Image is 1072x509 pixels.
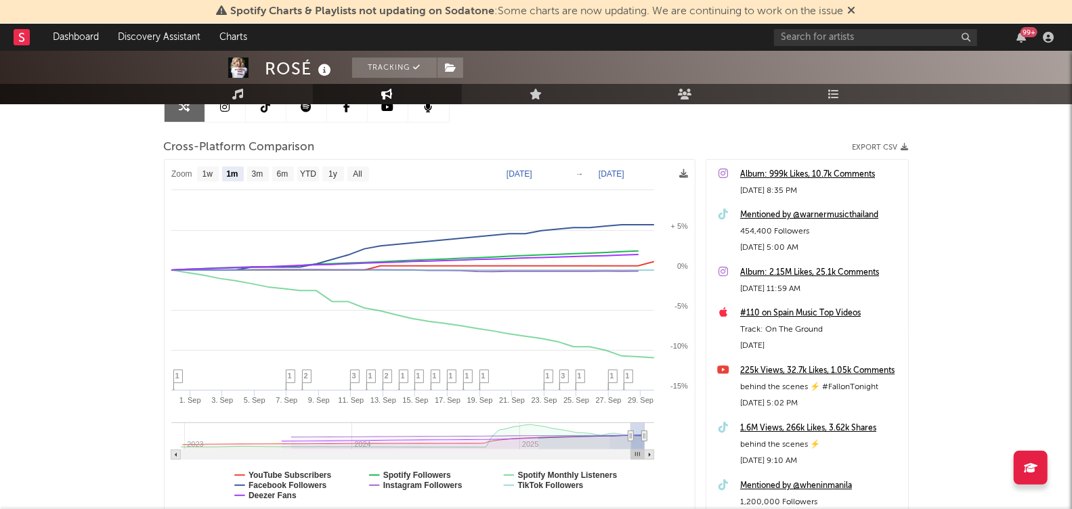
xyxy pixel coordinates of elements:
span: : Some charts are now updating. We are continuing to work on the issue [231,6,844,17]
span: 1 [401,372,405,380]
a: Discovery Assistant [108,24,210,51]
text: 1y [328,170,337,179]
a: Mentioned by @wheninmanila [740,478,901,494]
a: Album: 2.15M Likes, 25.1k Comments [740,265,901,281]
a: Mentioned by @warnermusicthailand [740,207,901,223]
button: Export CSV [853,143,909,152]
span: 1 [626,372,630,380]
text: 15. Sep [402,396,428,404]
span: 1 [465,372,469,380]
text: Deezer Fans [249,491,297,500]
span: 1 [610,372,614,380]
div: [DATE] [740,338,901,354]
text: 9. Sep [307,396,329,404]
a: 1.6M Views, 266k Likes, 3.62k Shares [740,420,901,437]
button: Tracking [352,58,437,78]
text: 25. Sep [563,396,589,404]
text: Facebook Followers [249,481,327,490]
div: 454,400 Followers [740,223,901,240]
a: Dashboard [43,24,108,51]
div: [DATE] 8:35 PM [740,183,901,199]
text: 3m [251,170,263,179]
span: 1 [449,372,453,380]
text: 3. Sep [211,396,233,404]
text: 7. Sep [276,396,297,404]
input: Search for artists [774,29,977,46]
text: Spotify Followers [383,470,450,480]
span: 2 [385,372,389,380]
button: 99+ [1016,32,1026,43]
span: 1 [433,372,437,380]
div: [DATE] 5:02 PM [740,395,901,412]
text: 1w [202,170,213,179]
span: 1 [175,372,179,380]
text: Spotify Monthly Listeners [517,470,617,480]
div: ROSÉ [265,58,335,80]
text: TikTok Followers [517,481,583,490]
text: Zoom [171,170,192,179]
text: All [353,170,362,179]
text: 0% [677,262,688,270]
text: → [576,169,584,179]
text: 19. Sep [467,396,492,404]
text: 1m [226,170,238,179]
text: 13. Sep [370,396,395,404]
div: behind the scenes ⚡️ #FallonTonight [740,379,901,395]
span: 3 [561,372,565,380]
span: Cross-Platform Comparison [164,139,315,156]
div: [DATE] 9:10 AM [740,453,901,469]
div: Track: On The Ground [740,322,901,338]
a: Charts [210,24,257,51]
span: 1 [481,372,486,380]
text: 5. Sep [243,396,265,404]
span: 2 [304,372,308,380]
span: Dismiss [848,6,856,17]
text: -5% [674,302,688,310]
span: 1 [288,372,292,380]
text: YouTube Subscribers [249,470,332,480]
text: 11. Sep [338,396,364,404]
a: Album: 999k Likes, 10.7k Comments [740,167,901,183]
span: 3 [352,372,356,380]
text: 23. Sep [531,396,557,404]
text: -15% [670,382,688,390]
div: [DATE] 11:59 AM [740,281,901,297]
text: 17. Sep [435,396,460,404]
text: 29. Sep [628,396,653,404]
text: -10% [670,342,688,350]
text: 21. Sep [499,396,525,404]
text: Instagram Followers [383,481,462,490]
text: + 5% [670,222,688,230]
span: 1 [546,372,550,380]
text: YTD [299,170,316,179]
span: 1 [416,372,421,380]
span: Spotify Charts & Playlists not updating on Sodatone [231,6,495,17]
div: [DATE] 5:00 AM [740,240,901,256]
span: 1 [368,372,372,380]
span: 1 [578,372,582,380]
text: 27. Sep [595,396,621,404]
text: [DATE] [507,169,532,179]
text: 6m [276,170,288,179]
a: 225k Views, 32.7k Likes, 1.05k Comments [740,363,901,379]
text: 1. Sep [179,396,200,404]
a: #110 on Spain Music Top Videos [740,305,901,322]
div: 99 + [1021,27,1037,37]
text: [DATE] [599,169,624,179]
div: behind the scenes ⚡️ [740,437,901,453]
